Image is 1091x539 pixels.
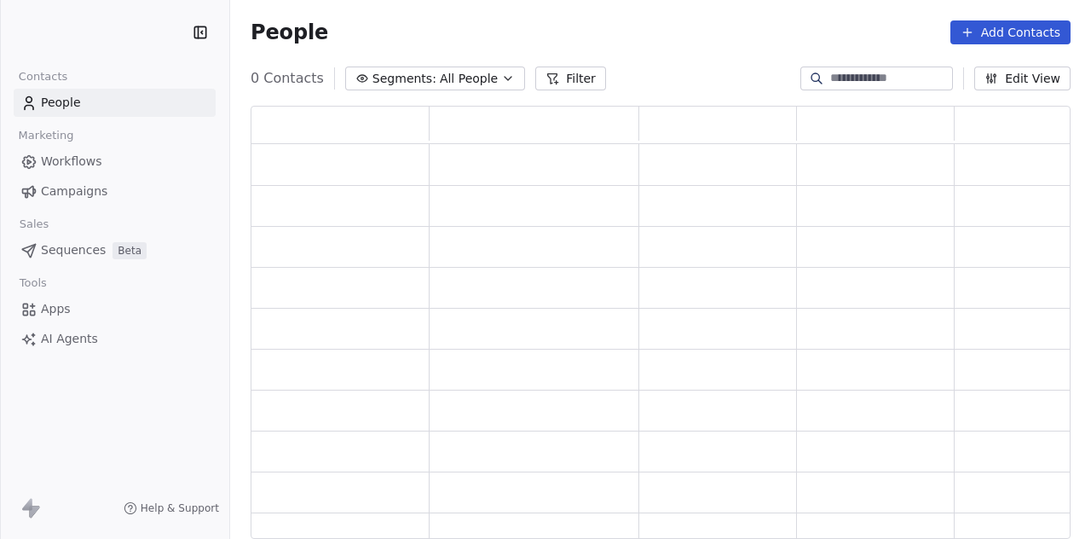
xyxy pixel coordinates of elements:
span: People [41,94,81,112]
span: Help & Support [141,501,219,515]
span: People [251,20,328,45]
span: All People [440,70,498,88]
span: Segments: [372,70,436,88]
a: Workflows [14,148,216,176]
a: Campaigns [14,177,216,206]
span: Marketing [11,123,81,148]
span: Contacts [11,64,75,90]
span: Apps [41,300,71,318]
button: Edit View [974,67,1071,90]
a: Help & Support [124,501,219,515]
a: Apps [14,295,216,323]
span: Workflows [41,153,102,171]
span: Campaigns [41,183,107,200]
span: AI Agents [41,330,98,348]
span: Sequences [41,241,106,259]
a: People [14,89,216,117]
span: Beta [113,242,147,259]
span: 0 Contacts [251,68,324,89]
a: SequencesBeta [14,236,216,264]
a: AI Agents [14,325,216,353]
button: Filter [535,67,606,90]
span: Tools [12,270,54,296]
span: Sales [12,212,56,237]
button: Add Contacts [950,20,1071,44]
